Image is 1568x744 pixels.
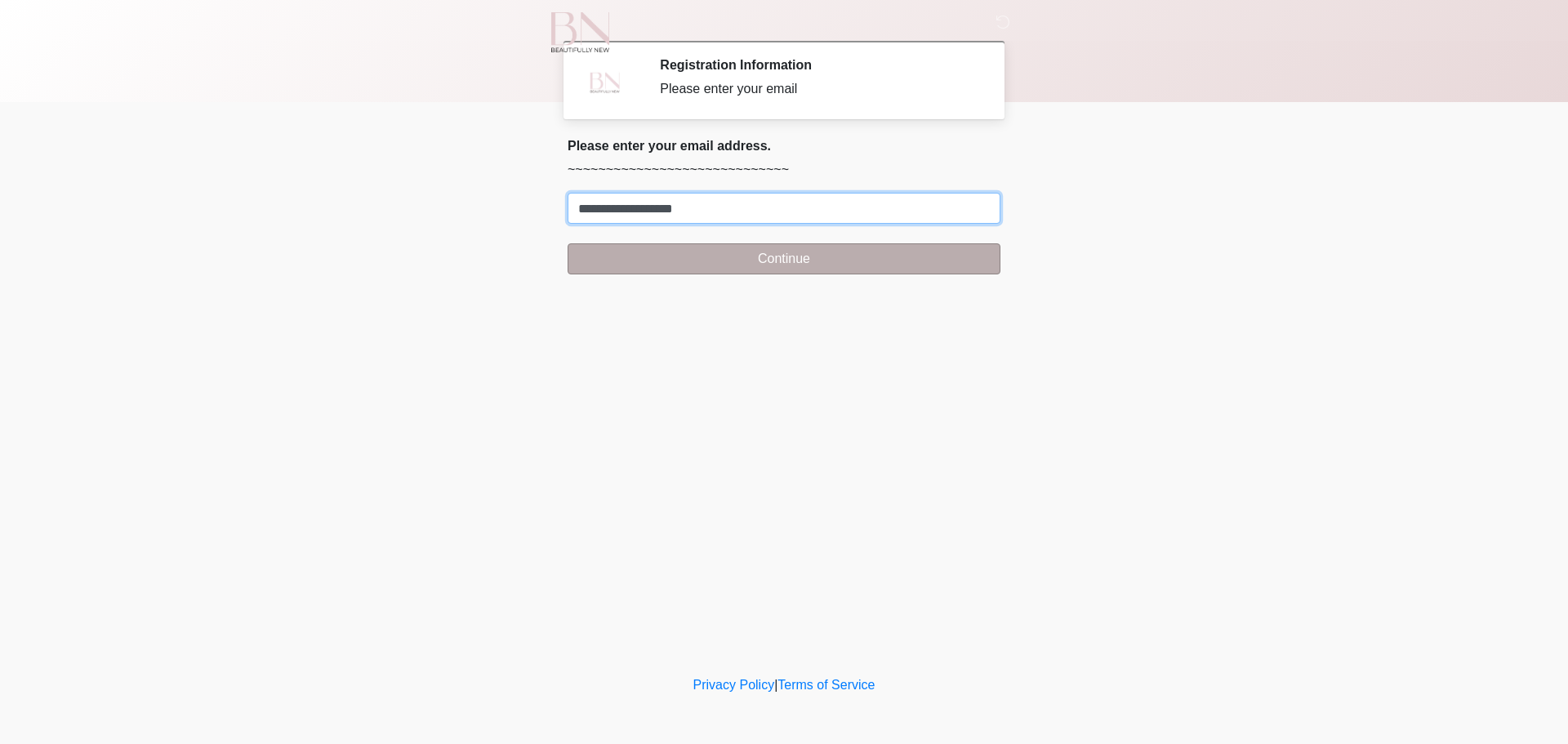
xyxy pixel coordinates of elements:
[568,160,1000,180] p: ~~~~~~~~~~~~~~~~~~~~~~~~~~~~~
[660,79,976,99] div: Please enter your email
[551,12,609,52] img: Beautifully New Logo
[580,57,629,106] img: Agent Avatar
[693,678,775,692] a: Privacy Policy
[660,57,976,73] h2: Registration Information
[568,138,1000,154] h2: Please enter your email address.
[777,678,875,692] a: Terms of Service
[774,678,777,692] a: |
[568,243,1000,274] button: Continue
